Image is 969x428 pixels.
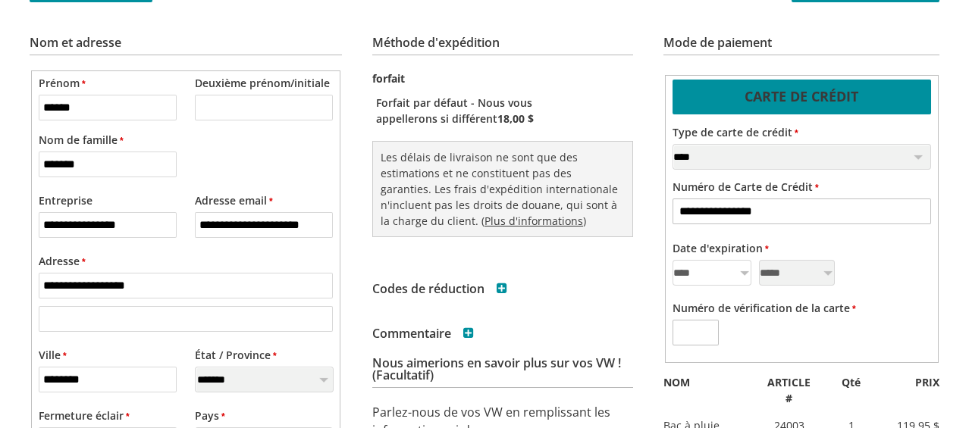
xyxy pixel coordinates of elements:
[195,348,271,362] font: État / Province
[663,34,772,51] font: Mode de paiement
[915,375,939,389] font: PRIX
[381,150,618,228] font: Les délais de livraison ne sont que des estimations et ne constituent pas des garanties. Les frai...
[842,375,861,389] font: Qté
[39,76,80,90] font: Prénom
[372,34,500,51] font: Méthode d'expédition
[673,241,763,255] font: Date d'expiration
[663,375,690,389] font: NOM
[372,325,451,342] font: Commentaire
[195,193,267,208] font: Adresse email
[673,180,813,194] font: Numéro de Carte de Crédit
[39,408,124,423] font: Fermeture éclair
[195,76,330,90] font: Deuxième prénom/initiale
[372,71,405,86] font: forfait
[39,254,80,268] font: Adresse
[497,111,534,126] font: 18,00 $
[484,214,583,228] a: Plus d'informations
[39,133,118,147] font: Nom de famille
[372,355,621,383] font: Nous aimerions en savoir plus sur vos VW ! (Facultatif)
[745,87,858,105] font: Carte de crédit
[376,95,532,126] font: Forfait par défaut - Nous vous appellerons si différent
[30,34,121,51] font: Nom et adresse
[39,193,93,208] font: Entreprise
[39,348,61,362] font: Ville
[583,214,586,228] font: )
[673,301,850,315] font: Numéro de vérification de la carte
[372,280,484,297] font: Codes de réduction
[767,375,811,405] font: ARTICLE #
[195,408,219,423] font: Pays
[673,125,792,139] font: Type de carte de crédit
